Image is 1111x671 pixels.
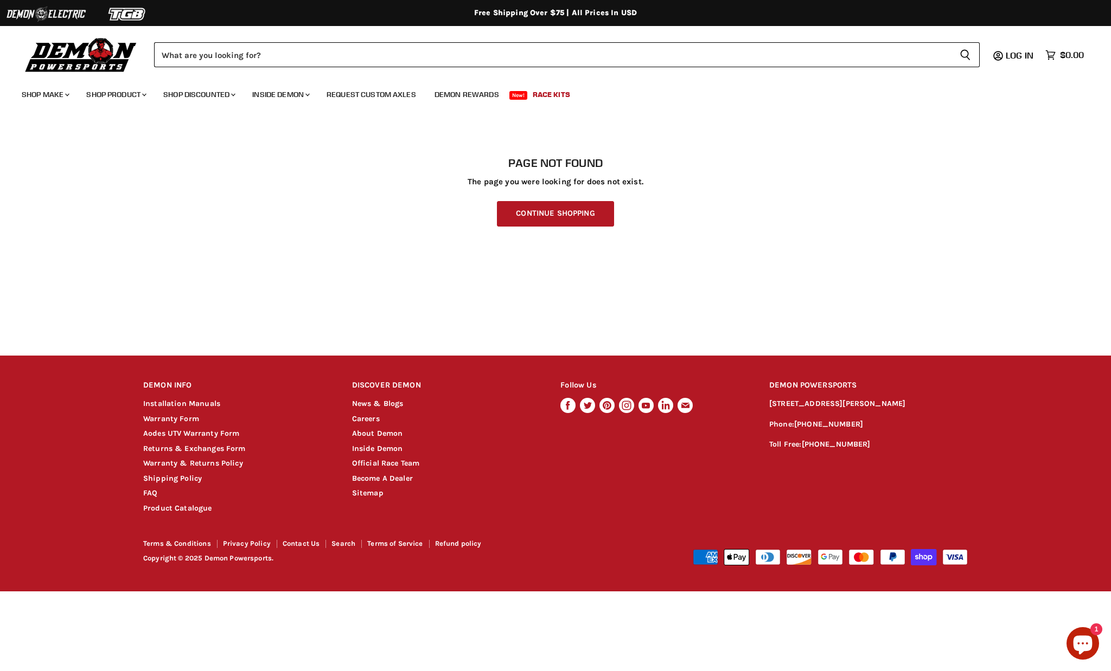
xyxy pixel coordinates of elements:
a: Privacy Policy [223,539,271,547]
input: Search [154,42,951,67]
a: [PHONE_NUMBER] [802,440,871,449]
p: Copyright © 2025 Demon Powersports. [143,554,557,563]
span: Log in [1006,50,1033,61]
p: The page you were looking for does not exist. [143,177,968,186]
p: Phone: [769,418,968,431]
inbox-online-store-chat: Shopify online store chat [1063,627,1102,662]
a: Warranty Form [143,414,199,423]
a: Shop Make [14,83,76,106]
a: Log in [1001,50,1040,60]
a: Request Custom Axles [318,83,424,106]
a: Terms & Conditions [143,539,211,547]
a: Official Race Team [352,459,420,468]
a: Returns & Exchanges Form [143,444,246,453]
span: New! [509,91,528,100]
div: Free Shipping Over $75 | All Prices In USD [122,8,989,18]
a: Inside Demon [244,83,316,106]
a: News & Blogs [352,399,404,408]
h2: DEMON INFO [143,373,331,398]
h2: DISCOVER DEMON [352,373,540,398]
a: [PHONE_NUMBER] [794,420,863,429]
p: Toll Free: [769,438,968,451]
a: Inside Demon [352,444,403,453]
a: Become A Dealer [352,474,413,483]
h2: DEMON POWERSPORTS [769,373,968,398]
h2: Follow Us [560,373,749,398]
ul: Main menu [14,79,1081,106]
a: Shipping Policy [143,474,202,483]
a: About Demon [352,429,403,438]
a: Demon Rewards [426,83,507,106]
a: Terms of Service [367,539,423,547]
a: Careers [352,414,380,423]
a: Search [331,539,355,547]
a: Contact Us [283,539,320,547]
a: Continue Shopping [497,201,614,227]
a: Product Catalogue [143,504,212,513]
nav: Footer [143,540,557,551]
a: Installation Manuals [143,399,220,408]
a: Shop Discounted [155,83,242,106]
a: $0.00 [1040,47,1089,63]
a: Warranty & Returns Policy [143,459,243,468]
a: Race Kits [525,83,578,106]
img: Demon Powersports [22,35,141,74]
form: Product [154,42,980,67]
a: Refund policy [435,539,482,547]
button: Search [951,42,980,67]
a: Sitemap [352,488,384,498]
a: Aodes UTV Warranty Form [143,429,239,438]
p: [STREET_ADDRESS][PERSON_NAME] [769,398,968,410]
h1: Page not found [143,157,968,170]
span: $0.00 [1060,50,1084,60]
img: TGB Logo 2 [87,4,168,24]
a: Shop Product [78,83,153,106]
a: FAQ [143,488,157,498]
img: Demon Electric Logo 2 [5,4,87,24]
